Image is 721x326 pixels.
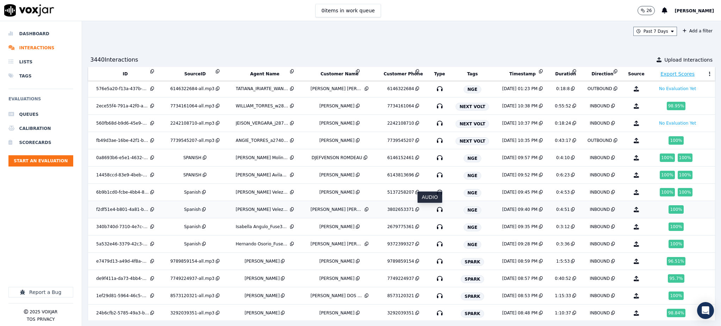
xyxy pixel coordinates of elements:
div: 3292039351 [387,310,414,316]
div: Spanish [184,189,201,195]
button: Customer Name [320,71,358,77]
div: 7734161064-all.mp3 [170,103,214,109]
button: No Evaluation Yet [656,119,699,127]
div: 0:6:23 [556,172,570,178]
button: Add a filter [680,27,715,35]
div: 2242108710-all.mp3 [170,120,214,126]
div: INBOUND [590,258,610,264]
span: NGE [464,172,481,180]
div: 0:4:51 [556,207,570,212]
div: 98.84 % [667,309,686,317]
h6: Evaluations [8,95,73,107]
div: INBOUND [590,310,610,316]
div: 1:15:33 [555,293,571,299]
div: 100 % [669,240,683,248]
div: 100 % [669,205,683,214]
button: Source [628,71,645,77]
div: 14458ccd-83e9-4beb-a584-1522ed3168dd [96,172,149,178]
span: SPARK [461,275,484,283]
div: 3802653371 [387,207,414,212]
div: 0:4:53 [556,189,570,195]
span: NGE [464,206,481,214]
div: TATIANA_IRIARTE_WANN1104_NGE [236,86,289,92]
button: TOS [27,316,35,322]
div: 6146322684 [387,86,414,92]
div: 100 % [669,136,683,145]
button: ID [123,71,128,77]
div: [PERSON_NAME] [245,276,280,281]
div: INBOUND [590,103,610,109]
span: NEXT VOLT [456,137,489,145]
div: [PERSON_NAME] [245,258,280,264]
div: 2679775361 [387,224,414,230]
div: 6b9b1cd0-fcbe-4bb4-8a74-d6834f10cc75 [96,189,149,195]
div: [PERSON_NAME] [319,224,355,230]
div: 100 % [678,171,692,179]
button: Agent Name [250,71,279,77]
div: INBOUND [590,293,610,299]
div: 3440 Interaction s [90,56,138,64]
div: [PERSON_NAME] Velez_Fuse3039_NGE [236,207,289,212]
div: [DATE] 09:45 PM [502,189,537,195]
div: 6146322684-all.mp3 [170,86,214,92]
div: 7739545207 [387,138,414,143]
div: 3292039351-all.mp3 [170,310,214,316]
div: INBOUND [590,241,610,247]
div: INBOUND [590,276,610,281]
div: SPANISH [183,172,201,178]
li: Queues [8,107,73,121]
div: [PERSON_NAME] Velez_Fuse3039_NGE [236,189,289,195]
li: Interactions [8,41,73,55]
div: [DATE] 10:35 PM [502,138,537,143]
div: 100 % [660,171,675,179]
p: 2025 Voxjar [30,309,57,315]
span: [PERSON_NAME] [675,8,714,13]
span: NGE [464,155,481,162]
div: 2ece55f4-791a-42f0-a4b7-02ca5ebcfbf1 [96,103,149,109]
div: 0:40:52 [555,276,571,281]
span: NEXT VOLT [456,103,489,111]
div: e7479d13-a49d-4f8a-ae33-7e068371eb49 [96,258,149,264]
div: 2242108710 [387,120,414,126]
div: DJEFVENSON ROMDEAU [312,155,362,161]
div: [PERSON_NAME] Avila_WANN3191_NGE [236,172,289,178]
div: Spanish [184,224,201,230]
div: Isabella Angulo_Fuse3002_NGE [236,224,289,230]
div: [DATE] 10:38 PM [502,103,537,109]
div: Spanish [184,207,201,212]
div: [DATE] 08:57 PM [502,276,537,281]
div: 9789859154-all.mp3 [170,258,214,264]
span: SPARK [461,293,484,300]
div: 1:5:53 [556,258,570,264]
div: INBOUND [590,224,610,230]
div: [PERSON_NAME] [PERSON_NAME] [311,86,363,92]
div: JEISON_VERGARA_j28753_NEXT_VOLT [236,120,289,126]
button: Timestamp [509,71,536,77]
span: NGE [464,224,481,231]
div: 100 % [669,291,683,300]
div: 560fb68d-b9d6-45e9-a3d0-cb63e97a8d3f [96,120,149,126]
div: 576e5a20-f13a-437b-8a9f-c5ffcfe206d2 [96,86,149,92]
div: 100 % [669,222,683,231]
span: NGE [464,189,481,197]
div: 100 % [660,153,675,162]
button: Past 7 Days [633,27,677,36]
button: 0items in work queue [315,4,381,17]
p: AUDIO [422,194,438,201]
img: voxjar logo [4,4,54,17]
div: 340b740d-7310-4e7c-865b-62a03e0554ea [96,224,149,230]
button: SourceID [184,71,206,77]
div: 5a532e46-3379-42c3-a4c0-48c2c15adb7e [96,241,149,247]
span: NEXT VOLT [456,120,489,128]
button: Direction [591,71,613,77]
div: 0:3:12 [556,224,570,230]
div: [DATE] 09:28 PM [502,241,537,247]
div: 7734161064 [387,103,414,109]
div: OUTBOUND [588,86,612,92]
button: Type [434,71,445,77]
div: [PERSON_NAME] [319,189,355,195]
div: 0:18:8 [556,86,570,92]
li: Calibration [8,121,73,136]
div: 7749224937-all.mp3 [170,276,214,281]
div: 6146152461 [387,155,414,161]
